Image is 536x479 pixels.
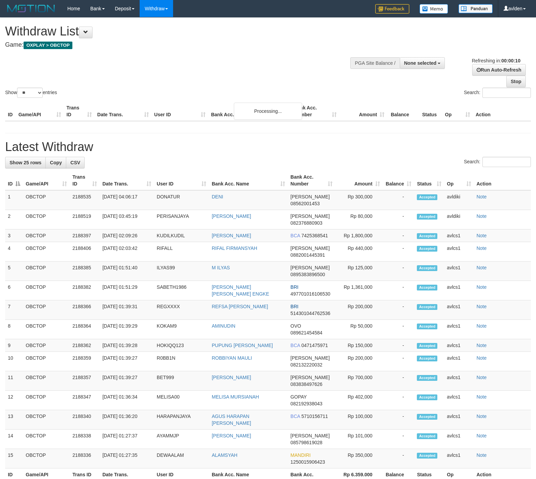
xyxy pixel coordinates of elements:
[5,229,23,242] td: 3
[291,440,322,445] span: Copy 085798619028 to clipboard
[70,410,100,430] td: 2188340
[291,213,330,219] span: [PERSON_NAME]
[335,261,383,281] td: Rp 125,000
[444,171,474,190] th: Op: activate to sort column ascending
[482,157,531,167] input: Search:
[477,194,487,199] a: Note
[335,242,383,261] td: Rp 440,000
[23,229,70,242] td: OBCTOP
[335,281,383,300] td: Rp 1,361,000
[464,157,531,167] label: Search:
[5,449,23,468] td: 15
[5,410,23,430] td: 13
[154,300,209,320] td: REGXXXX
[477,452,487,458] a: Note
[212,245,257,251] a: RIFAL FIRMANSYAH
[335,320,383,339] td: Rp 50,000
[154,391,209,410] td: MELISA00
[154,190,209,210] td: DONATUR
[420,4,448,14] img: Button%20Memo.svg
[335,410,383,430] td: Rp 100,000
[5,190,23,210] td: 1
[154,229,209,242] td: KUDILKUDIL
[417,375,437,381] span: Accepted
[100,281,154,300] td: [DATE] 01:51:29
[5,171,23,190] th: ID: activate to sort column descending
[154,371,209,391] td: BET999
[383,281,414,300] td: -
[5,430,23,449] td: 14
[212,433,251,438] a: [PERSON_NAME]
[477,355,487,361] a: Note
[335,300,383,320] td: Rp 200,000
[291,375,330,380] span: [PERSON_NAME]
[5,281,23,300] td: 6
[154,281,209,300] td: SABETH1986
[383,391,414,410] td: -
[212,375,251,380] a: [PERSON_NAME]
[152,102,209,121] th: User ID
[473,102,531,121] th: Action
[154,352,209,371] td: R0BB1N
[154,320,209,339] td: KOKAM9
[335,449,383,468] td: Rp 350,000
[291,381,322,387] span: Copy 083838497626 to clipboard
[419,102,442,121] th: Status
[383,352,414,371] td: -
[23,261,70,281] td: OBCTOP
[5,88,57,98] label: Show entries
[477,323,487,329] a: Note
[212,194,223,199] a: DENI
[234,103,302,120] div: Processing...
[291,194,330,199] span: [PERSON_NAME]
[383,261,414,281] td: -
[291,362,322,368] span: Copy 082132220032 to clipboard
[70,242,100,261] td: 2188406
[70,210,100,229] td: 2188519
[417,304,437,310] span: Accepted
[100,391,154,410] td: [DATE] 01:36:34
[477,245,487,251] a: Note
[291,284,298,290] span: BRI
[154,449,209,468] td: DEWAALAM
[208,102,291,121] th: Bank Acc. Name
[291,233,300,238] span: BCA
[100,190,154,210] td: [DATE] 04:06:17
[212,233,251,238] a: [PERSON_NAME]
[335,339,383,352] td: Rp 150,000
[459,4,493,13] img: panduan.png
[5,140,531,154] h1: Latest Withdraw
[5,391,23,410] td: 12
[474,171,531,190] th: Action
[464,88,531,98] label: Search:
[383,430,414,449] td: -
[383,339,414,352] td: -
[383,300,414,320] td: -
[70,430,100,449] td: 2188338
[70,160,80,165] span: CSV
[477,414,487,419] a: Note
[5,261,23,281] td: 5
[477,433,487,438] a: Note
[339,102,387,121] th: Amount
[335,190,383,210] td: Rp 300,000
[417,324,437,329] span: Accepted
[23,410,70,430] td: OBCTOP
[383,371,414,391] td: -
[100,261,154,281] td: [DATE] 01:51:40
[444,371,474,391] td: avlcs1
[291,201,320,206] span: Copy 08562001453 to clipboard
[291,452,311,458] span: MANDIRI
[10,160,41,165] span: Show 25 rows
[291,323,301,329] span: OVO
[70,371,100,391] td: 2188357
[23,300,70,320] td: OBCTOP
[23,352,70,371] td: OBCTOP
[100,410,154,430] td: [DATE] 01:36:20
[444,229,474,242] td: avlcs1
[335,391,383,410] td: Rp 402,000
[70,320,100,339] td: 2188364
[417,433,437,439] span: Accepted
[472,64,526,76] a: Run Auto-Refresh
[417,414,437,420] span: Accepted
